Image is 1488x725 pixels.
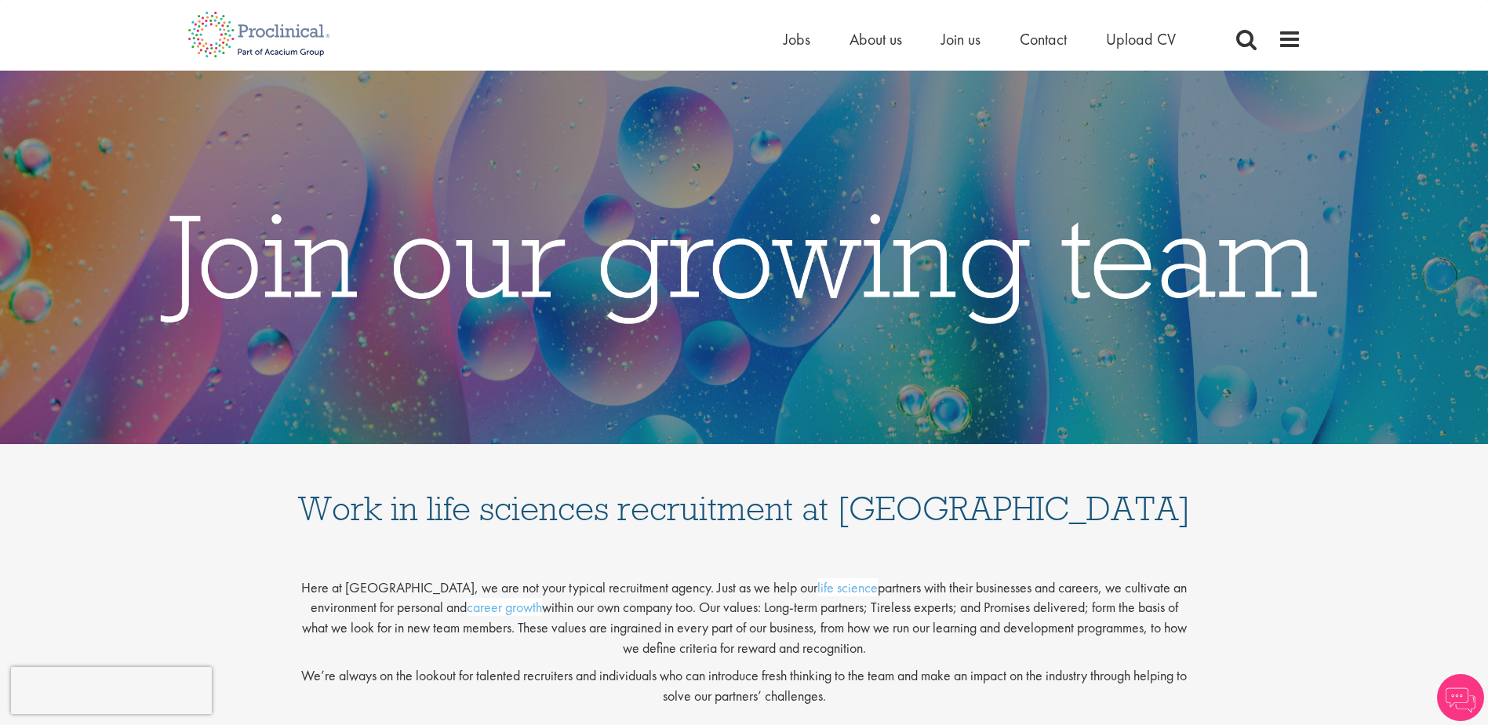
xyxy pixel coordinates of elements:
a: career growth [467,598,542,616]
a: About us [850,29,902,49]
iframe: reCAPTCHA [11,667,212,714]
p: We’re always on the lookout for talented recruiters and individuals who can introduce fresh think... [297,665,1191,705]
img: Chatbot [1437,674,1484,721]
a: life science [817,578,878,596]
p: Here at [GEOGRAPHIC_DATA], we are not your typical recruitment agency. Just as we help our partne... [297,565,1191,658]
a: Contact [1020,29,1067,49]
a: Jobs [784,29,810,49]
h1: Work in life sciences recruitment at [GEOGRAPHIC_DATA] [297,460,1191,526]
a: Upload CV [1106,29,1176,49]
a: Join us [941,29,980,49]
